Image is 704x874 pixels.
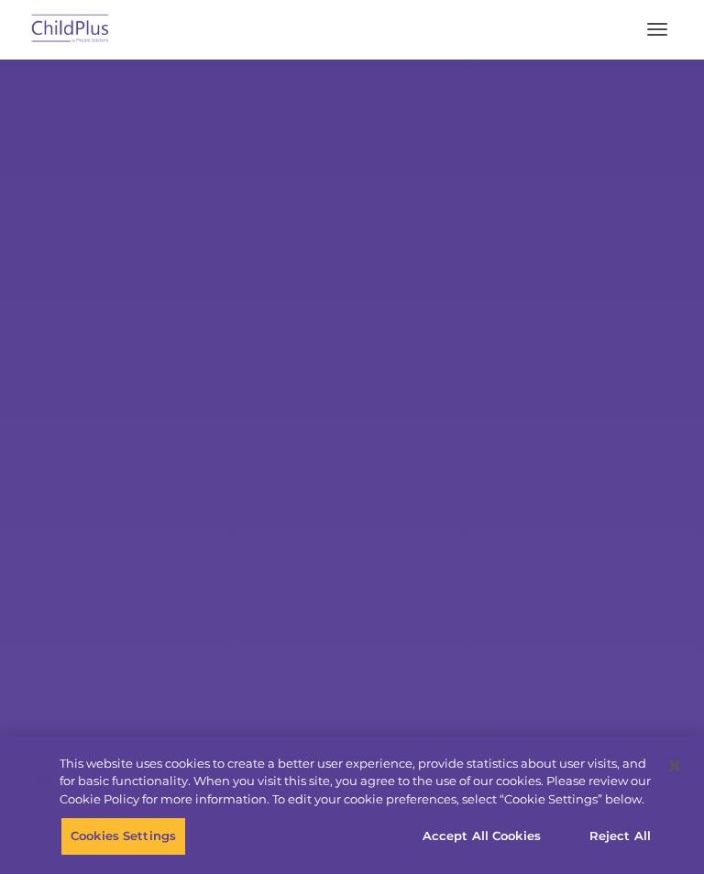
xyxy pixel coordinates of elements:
[654,746,695,786] button: Close
[412,817,551,856] button: Accept All Cookies
[563,817,677,856] button: Reject All
[60,755,654,809] div: This website uses cookies to create a better user experience, provide statistics about user visit...
[27,8,114,51] img: ChildPlus by Procare Solutions
[60,817,186,856] button: Cookies Settings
